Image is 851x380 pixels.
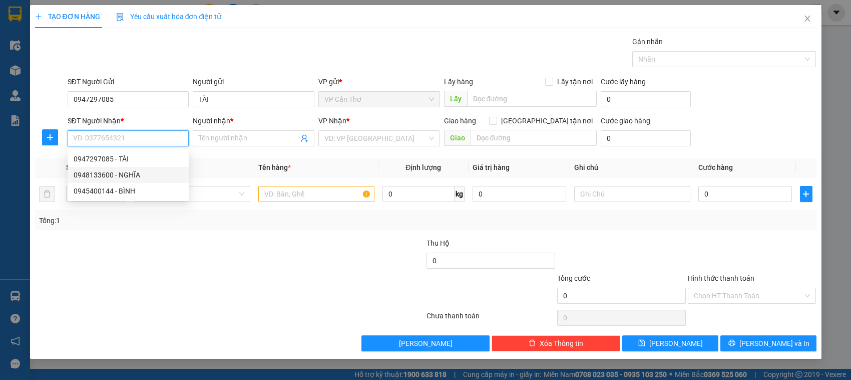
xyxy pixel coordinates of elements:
[425,310,556,328] div: Chưa thanh toán
[698,163,733,171] span: Cước hàng
[318,117,346,125] span: VP Nhận
[632,38,663,46] label: Gán nhãn
[570,158,694,177] th: Ghi chú
[649,338,703,349] span: [PERSON_NAME]
[455,186,465,202] span: kg
[497,115,597,126] span: [GEOGRAPHIC_DATA] tận nơi
[444,130,471,146] span: Giao
[68,115,189,126] div: SĐT Người Nhận
[66,163,74,171] span: SL
[68,76,189,87] div: SĐT Người Gửi
[427,239,450,247] span: Thu Hộ
[68,167,189,183] div: 0948133600 - NGHĨA
[601,130,691,146] input: Cước giao hàng
[601,117,650,125] label: Cước giao hàng
[720,335,816,351] button: printer[PERSON_NAME] và In
[35,13,42,20] span: plus
[324,92,434,107] span: VP Cần Thơ
[193,76,314,87] div: Người gửi
[361,335,490,351] button: [PERSON_NAME]
[739,338,809,349] span: [PERSON_NAME] và In
[68,183,189,199] div: 0945400144 - BÌNH
[492,335,620,351] button: deleteXóa Thông tin
[193,115,314,126] div: Người nhận
[116,13,124,21] img: icon
[529,339,536,347] span: delete
[553,76,597,87] span: Lấy tận nơi
[68,151,189,167] div: 0947297085 - TÀI
[473,186,566,202] input: 0
[444,78,473,86] span: Lấy hàng
[39,215,329,226] div: Tổng: 1
[258,163,291,171] span: Tên hàng
[622,335,718,351] button: save[PERSON_NAME]
[540,338,583,349] span: Xóa Thông tin
[800,186,812,202] button: plus
[800,190,812,198] span: plus
[793,5,821,33] button: Close
[471,130,597,146] input: Dọc đường
[258,186,374,202] input: VD: Bàn, Ghế
[601,91,691,107] input: Cước lấy hàng
[444,117,476,125] span: Giao hàng
[74,169,183,180] div: 0948133600 - NGHĨA
[74,185,183,197] div: 0945400144 - BÌNH
[444,91,467,107] span: Lấy
[74,153,183,164] div: 0947297085 - TÀI
[467,91,597,107] input: Dọc đường
[601,78,646,86] label: Cước lấy hàng
[140,186,244,202] span: Khác
[35,13,100,21] span: TẠO ĐƠN HÀNG
[803,15,811,23] span: close
[638,339,645,347] span: save
[399,338,453,349] span: [PERSON_NAME]
[728,339,735,347] span: printer
[116,13,222,21] span: Yêu cầu xuất hóa đơn điện tử
[405,163,441,171] span: Định lượng
[473,163,510,171] span: Giá trị hàng
[318,76,440,87] div: VP gửi
[574,186,690,202] input: Ghi Chú
[39,186,55,202] button: delete
[43,133,58,141] span: plus
[300,134,308,142] span: user-add
[42,129,58,145] button: plus
[557,274,590,282] span: Tổng cước
[688,274,754,282] label: Hình thức thanh toán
